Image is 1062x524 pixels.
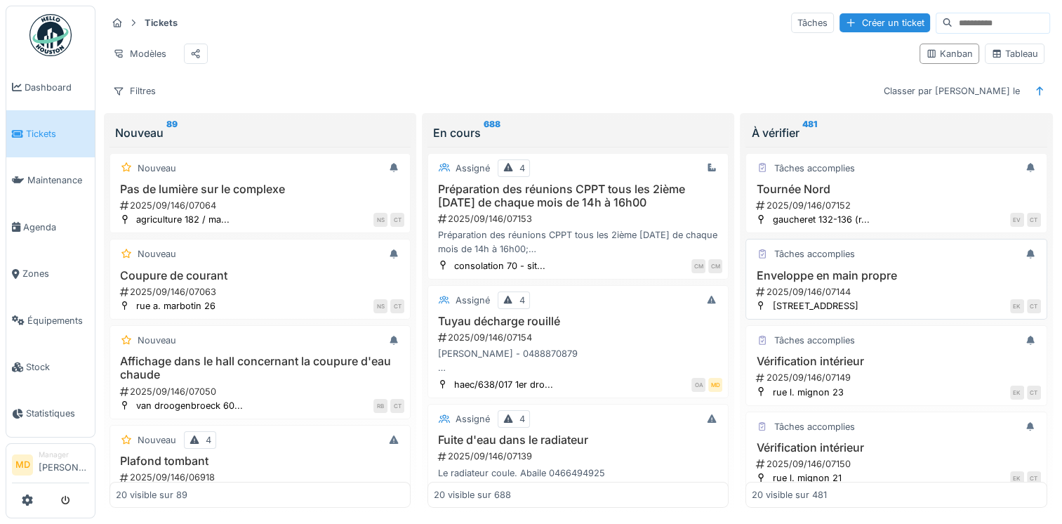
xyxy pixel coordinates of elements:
div: 2025/09/146/07149 [755,371,1040,384]
div: 2025/09/146/07144 [755,285,1040,299]
div: 20 visible sur 688 [434,488,511,502]
div: Tâches accomplies [774,334,854,347]
div: rue l. mignon 21 [772,471,841,485]
div: 2025/09/146/07154 [437,331,722,344]
div: À vérifier [751,124,1041,141]
div: consolation 70 - sit... [454,259,545,273]
div: CT [390,299,404,313]
div: NS [373,299,387,313]
div: Nouveau [115,124,405,141]
sup: 89 [166,124,178,141]
div: 2025/09/146/07150 [755,457,1040,471]
a: Stock [6,343,95,390]
div: EK [1010,471,1024,485]
img: Badge_color-CXgf-gQk.svg [29,14,72,56]
div: OA [691,378,705,392]
span: Tickets [26,127,89,140]
div: Nouveau [138,247,176,261]
div: CT [390,399,404,413]
h3: Vérification intérieur [752,441,1040,454]
h3: Tuyau décharge rouillé [434,315,722,328]
div: CM [691,259,705,273]
div: CM [708,259,722,273]
strong: Tickets [139,16,183,30]
div: 4 [206,433,211,447]
li: MD [12,454,33,476]
span: Dashboard [25,81,89,94]
div: gaucheret 132-136 (r... [772,213,869,226]
div: CT [1027,213,1041,227]
div: Classer par [PERSON_NAME] le [877,81,1026,101]
h3: Enveloppe en main propre [752,269,1040,282]
a: Dashboard [6,64,95,110]
div: Manager [39,450,89,460]
div: haec/638/017 1er dro... [454,378,553,391]
h3: Tournée Nord [752,183,1040,196]
span: Agenda [23,221,89,234]
div: Préparation des réunions CPPT tous les 2ième [DATE] de chaque mois de 14h à 16h00; [DATE] [DATE] ... [434,228,722,255]
a: Équipements [6,297,95,343]
h3: Pas de lumière sur le complexe [116,183,404,196]
div: 4 [519,412,525,426]
div: [STREET_ADDRESS] [772,299,858,313]
div: Kanban [926,47,973,60]
div: Créer un ticket [839,13,930,32]
div: 2025/09/146/06918 [119,471,404,484]
a: Statistiques [6,391,95,437]
h3: Coupure de courant [116,269,404,282]
div: EK [1010,299,1024,313]
h3: Plafond tombant [116,454,404,468]
span: Stock [26,360,89,374]
div: van droogenbroeck 60... [136,399,243,412]
div: Tableau [991,47,1038,60]
div: CT [1027,471,1041,485]
div: Assigné [456,294,490,307]
h3: Affichage dans le hall concernant la coupure d'eau chaude [116,355,404,381]
li: [PERSON_NAME] [39,450,89,480]
div: 4 [519,162,525,175]
div: CT [390,213,404,227]
span: Zones [22,267,89,280]
div: 2025/09/146/07139 [437,450,722,463]
a: Agenda [6,204,95,250]
div: Modèles [107,44,173,64]
div: Nouveau [138,334,176,347]
div: 20 visible sur 481 [752,488,827,502]
div: RB [373,399,387,413]
div: Nouveau [138,162,176,175]
sup: 481 [802,124,816,141]
div: MD [708,378,722,392]
div: Tâches [791,13,834,33]
a: Zones [6,251,95,297]
div: CT [1027,299,1041,313]
a: Maintenance [6,157,95,204]
div: 20 visible sur 89 [116,488,187,502]
div: NS [373,213,387,227]
div: 2025/09/146/07064 [119,199,404,212]
span: Maintenance [27,173,89,187]
div: 2025/09/146/07050 [119,385,404,398]
div: rue a. marbotin 26 [136,299,215,313]
div: En cours [433,124,723,141]
div: Le radiateur coule. Abaile 0466494925 [434,466,722,480]
div: Assigné [456,162,490,175]
div: 2025/09/146/07153 [437,212,722,225]
h3: Fuite d'eau dans le radiateur [434,433,722,447]
div: Tâches accomplies [774,247,854,261]
div: Tâches accomplies [774,420,854,433]
div: agriculture 182 / ma... [136,213,230,226]
a: MD Manager[PERSON_NAME] [12,450,89,483]
h3: Préparation des réunions CPPT tous les 2ième [DATE] de chaque mois de 14h à 16h00 [434,183,722,209]
div: Nouveau [138,433,176,447]
sup: 688 [484,124,500,141]
div: rue l. mignon 23 [772,386,843,399]
span: Équipements [27,314,89,327]
div: Filtres [107,81,162,101]
div: 2025/09/146/07063 [119,285,404,299]
span: Statistiques [26,407,89,420]
div: 4 [519,294,525,307]
a: Tickets [6,110,95,157]
div: EK [1010,386,1024,400]
div: 2025/09/146/07152 [755,199,1040,212]
div: EV [1010,213,1024,227]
